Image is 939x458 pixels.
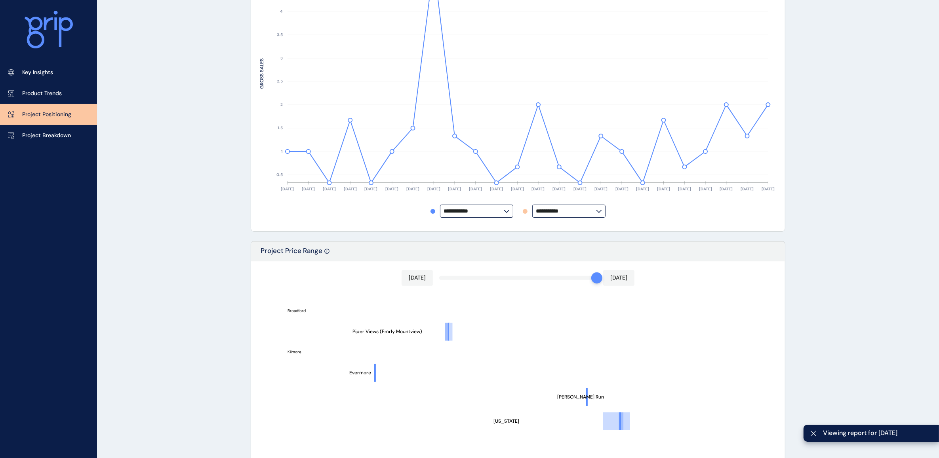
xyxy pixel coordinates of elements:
[288,308,306,313] text: Broadford
[557,394,604,401] text: [PERSON_NAME] Run
[352,329,422,335] text: Piper Views (Fmrly Mountview)
[22,111,71,119] p: Project Positioning
[409,274,426,282] p: [DATE]
[22,132,71,140] p: Project Breakdown
[349,370,371,376] text: Evermore
[261,246,322,261] p: Project Price Range
[22,69,53,77] p: Key Insights
[22,90,62,98] p: Product Trends
[610,274,627,282] p: [DATE]
[288,349,301,355] text: Kilmore
[823,429,933,437] span: Viewing report for [DATE]
[493,418,519,425] text: [US_STATE]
